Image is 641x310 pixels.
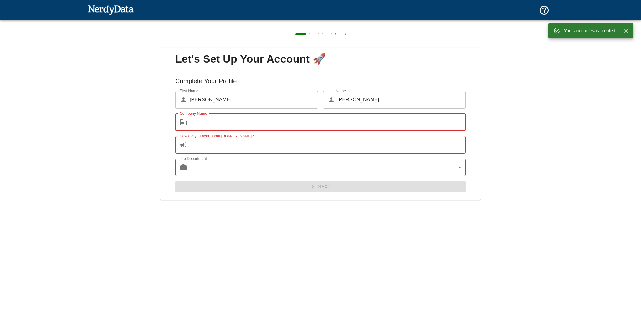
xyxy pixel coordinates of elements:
span: Let's Set Up Your Account 🚀 [165,53,476,66]
label: Job Department [180,156,207,161]
button: Close [622,26,631,36]
h6: Complete Your Profile [165,76,476,91]
label: First Name [180,88,198,94]
button: Support and Documentation [535,1,553,19]
div: Your account was created! [564,25,617,36]
label: Last Name [327,88,346,94]
label: How did you hear about [DOMAIN_NAME]? [180,133,254,139]
label: Company Name [180,111,207,116]
img: NerdyData.com [88,3,134,16]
